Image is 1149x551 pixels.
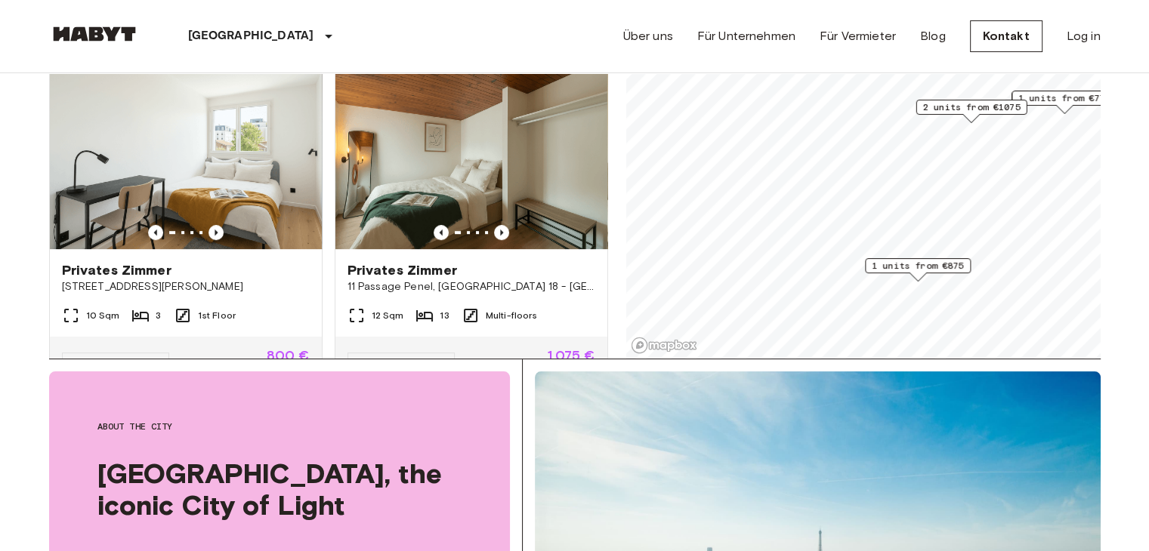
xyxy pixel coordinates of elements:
[865,258,971,282] div: Map marker
[97,420,462,433] span: About the city
[335,68,607,249] img: Marketing picture of unit FR-18-011-001-012
[50,68,322,249] img: Marketing picture of unit FR-18-002-015-02H
[872,259,964,272] span: 1 units from €875
[697,27,795,45] a: Für Unternehmen
[1018,91,1110,105] span: 1 units from €775
[49,26,140,42] img: Habyt
[347,279,595,294] span: 11 Passage Penel, [GEOGRAPHIC_DATA] 18 - [GEOGRAPHIC_DATA]
[970,20,1042,52] a: Kontakt
[267,349,310,362] span: 800 €
[547,349,595,362] span: 1.075 €
[1012,91,1117,114] div: Map marker
[62,261,171,279] span: Privates Zimmer
[820,27,896,45] a: Für Vermieter
[623,27,673,45] a: Über uns
[440,309,449,322] span: 13
[208,225,224,240] button: Previous image
[62,279,310,294] span: [STREET_ADDRESS][PERSON_NAME]
[922,100,1020,114] span: 2 units from €1075
[434,225,449,240] button: Previous image
[148,225,163,240] button: Previous image
[511,356,541,369] span: 1.125 €
[188,27,314,45] p: [GEOGRAPHIC_DATA]
[347,261,457,279] span: Privates Zimmer
[233,356,261,369] span: 850 €
[69,357,163,368] span: Move-in from [DATE]
[198,309,236,322] span: 1st Floor
[156,309,161,322] span: 3
[354,357,449,368] span: Move-in from [DATE]
[486,309,538,322] span: Multi-floors
[631,337,697,354] a: Mapbox logo
[97,457,462,521] span: [GEOGRAPHIC_DATA], the iconic City of Light
[86,309,120,322] span: 10 Sqm
[1067,27,1101,45] a: Log in
[49,67,323,389] a: Marketing picture of unit FR-18-002-015-02HPrevious imagePrevious imagePrivates Zimmer[STREET_ADD...
[494,225,509,240] button: Previous image
[372,309,404,322] span: 12 Sqm
[335,67,608,389] a: Marketing picture of unit FR-18-011-001-012Previous imagePrevious imagePrivates Zimmer11 Passage ...
[920,27,946,45] a: Blog
[916,100,1027,123] div: Map marker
